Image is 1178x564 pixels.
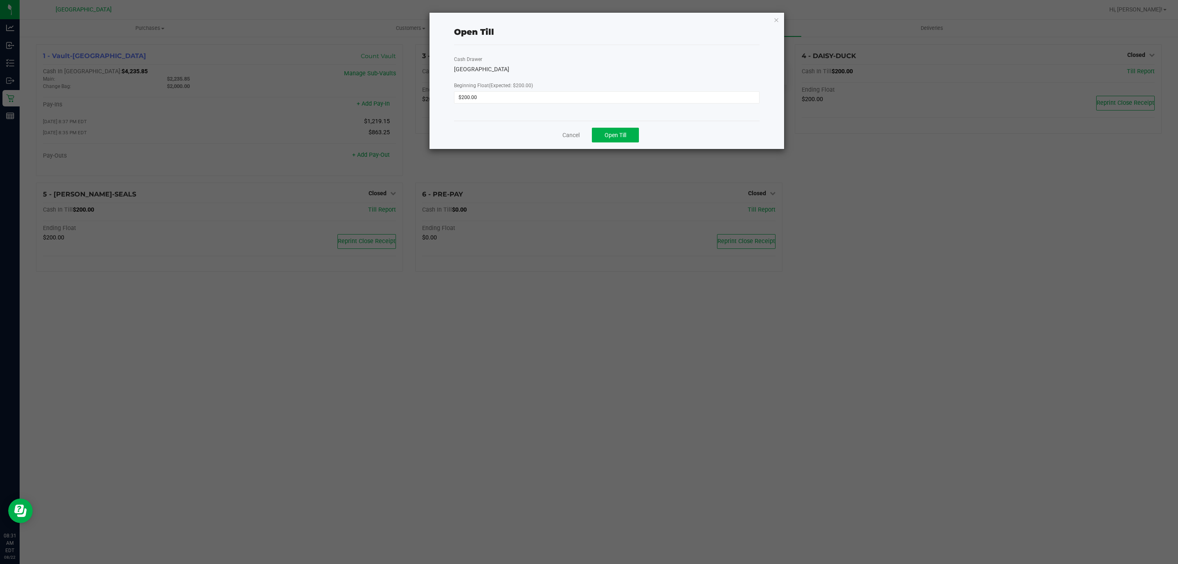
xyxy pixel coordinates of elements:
[592,128,639,142] button: Open Till
[605,132,626,138] span: Open Till
[489,83,533,88] span: (Expected: $200.00)
[562,131,580,140] a: Cancel
[454,65,760,74] div: [GEOGRAPHIC_DATA]
[454,26,494,38] div: Open Till
[8,499,33,523] iframe: Resource center
[454,56,482,63] label: Cash Drawer
[454,83,533,88] span: Beginning Float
